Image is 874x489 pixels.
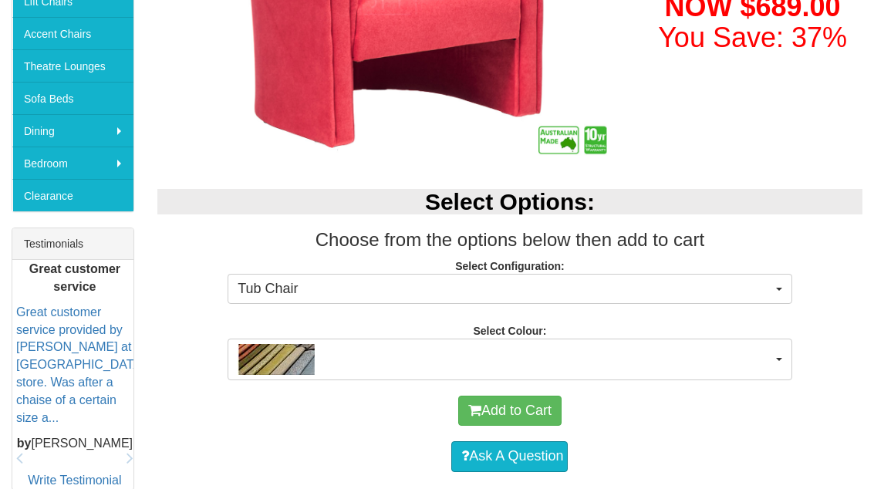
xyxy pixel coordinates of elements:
a: Sofa Beds [12,82,133,114]
button: Add to Cart [458,396,562,427]
a: Theatre Lounges [12,49,133,82]
b: Select Options: [425,189,595,214]
a: Great customer service provided by [PERSON_NAME] at [GEOGRAPHIC_DATA] store. Was after a chaise o... [16,305,145,423]
a: Dining [12,114,133,147]
button: Tub Chair [228,274,791,305]
span: Tub Chair [238,279,771,299]
a: Write Testimonial [28,474,121,487]
p: [PERSON_NAME] [16,434,133,452]
a: Accent Chairs [12,17,133,49]
h3: Choose from the options below then add to cart [157,230,862,250]
a: Ask A Question [451,441,568,472]
strong: Select Colour: [473,325,546,337]
a: Clearance [12,179,133,211]
b: Great customer service [29,262,120,293]
div: Testimonials [12,228,133,260]
font: You Save: 37% [658,22,847,53]
b: by [17,436,32,449]
strong: Select Configuration: [455,260,565,272]
a: Bedroom [12,147,133,179]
